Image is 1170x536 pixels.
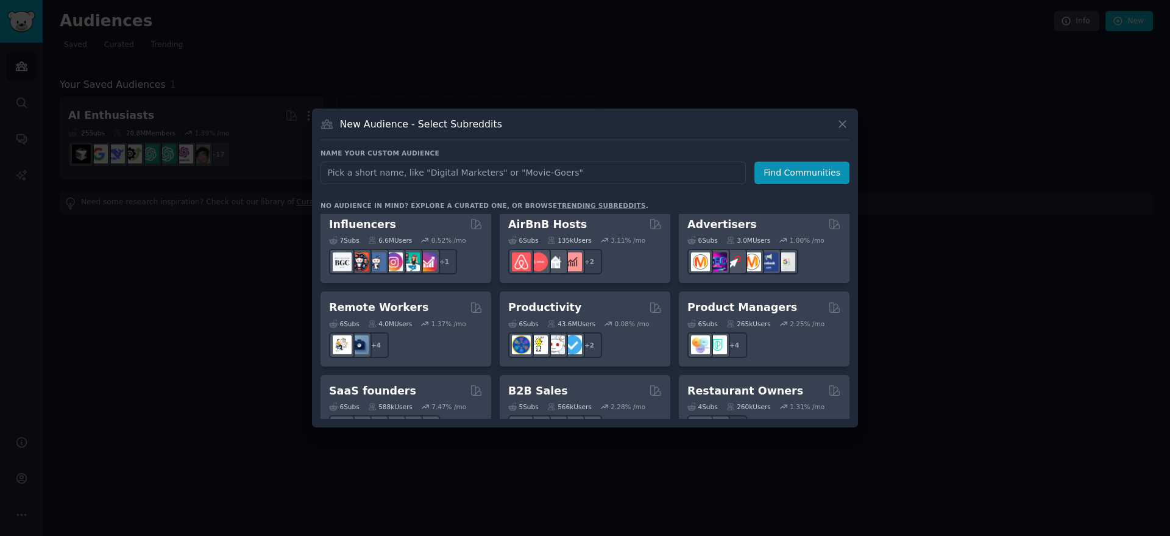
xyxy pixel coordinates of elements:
div: + 2 [721,415,747,441]
div: + 2 [576,249,602,274]
input: Pick a short name, like "Digital Marketers" or "Movie-Goers" [321,162,746,184]
div: 6 Sub s [329,320,360,328]
img: BeautyGuruChatter [333,252,352,271]
img: FacebookAds [759,252,778,271]
div: + 4 [363,332,389,358]
h3: New Audience - Select Subreddits [340,118,502,130]
img: microsaas [350,419,369,438]
h2: AirBnB Hosts [508,217,587,232]
div: 2.25 % /mo [790,320,824,328]
div: 4 Sub s [687,402,718,411]
img: airbnb_hosts [512,252,531,271]
img: socialmedia [350,252,369,271]
div: 43.6M Users [547,320,595,328]
img: SaaSSales [384,419,403,438]
img: RemoteJobs [333,335,352,354]
img: AirBnBInvesting [563,252,582,271]
img: SaaS_Email_Marketing [418,419,437,438]
img: googleads [776,252,795,271]
div: 135k Users [547,236,592,245]
div: 4.0M Users [368,320,413,328]
img: influencermarketing [401,252,420,271]
img: B2BSaaS [401,419,420,438]
div: 0.52 % /mo [431,236,466,245]
div: 3.0M Users [726,236,771,245]
img: restaurantowners [691,419,710,438]
div: 1.31 % /mo [790,402,824,411]
div: 7.47 % /mo [431,402,466,411]
img: getdisciplined [563,335,582,354]
h2: SaaS founders [329,384,416,399]
div: No audience in mind? Explore a curated one, or browse . [321,201,648,210]
img: PPC [725,252,744,271]
div: + 1 [431,249,457,274]
h3: Name your custom audience [321,149,849,157]
img: b2b_sales [546,419,565,438]
h2: Productivity [508,300,581,315]
div: 1.00 % /mo [790,236,824,245]
div: 0.08 % /mo [615,320,650,328]
img: sales [512,419,531,438]
img: NoCodeSaaS [367,419,386,438]
img: LifeProTips [512,335,531,354]
h2: Advertisers [687,217,757,232]
img: ProductManagement [691,335,710,354]
div: 566k Users [547,402,592,411]
div: 260k Users [726,402,771,411]
img: salestechniques [529,419,548,438]
h2: Product Managers [687,300,797,315]
div: 6 Sub s [329,402,360,411]
img: InstagramMarketing [384,252,403,271]
div: + 2 [576,332,602,358]
img: SEO [708,252,727,271]
img: advertising [742,252,761,271]
div: 265k Users [726,320,771,328]
img: rentalproperties [546,252,565,271]
div: 588k Users [368,402,413,411]
div: 3.11 % /mo [611,236,645,245]
div: 6 Sub s [508,236,539,245]
div: 5 Sub s [508,402,539,411]
img: work [350,335,369,354]
img: productivity [546,335,565,354]
h2: B2B Sales [508,384,568,399]
img: B2BSales [563,419,582,438]
img: InstagramGrowthTips [418,252,437,271]
h2: Remote Workers [329,300,428,315]
img: B_2_B_Selling_Tips [580,419,599,438]
img: BarOwners [708,419,727,438]
h2: Influencers [329,217,396,232]
h2: Restaurant Owners [687,384,803,399]
a: trending subreddits [557,202,645,209]
img: lifehacks [529,335,548,354]
div: 7 Sub s [329,236,360,245]
img: SaaS [333,419,352,438]
img: AirBnBHosts [529,252,548,271]
button: Find Communities [754,162,849,184]
div: 2.28 % /mo [611,402,645,411]
div: 6 Sub s [508,320,539,328]
div: 6 Sub s [687,320,718,328]
img: ProductMgmt [708,335,727,354]
div: 6.6M Users [368,236,413,245]
div: 1.37 % /mo [431,320,466,328]
div: 6 Sub s [687,236,718,245]
div: + 4 [721,332,747,358]
img: marketing [691,252,710,271]
img: Instagram [367,252,386,271]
